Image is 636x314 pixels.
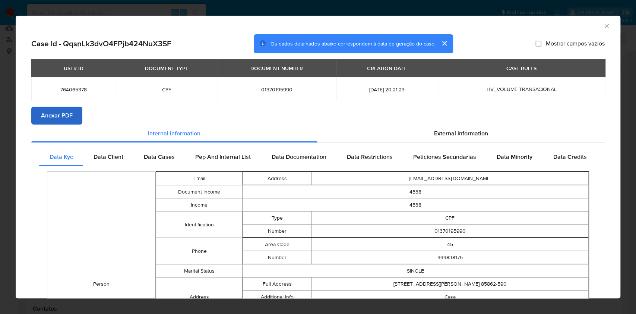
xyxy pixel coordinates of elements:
td: 4538 [243,198,589,211]
span: [DATE] 20:21:23 [345,86,429,93]
span: Data Documentation [271,153,326,161]
div: USER ID [59,62,88,75]
td: Additional Info [243,291,312,304]
span: 01370195990 [227,86,327,93]
td: [STREET_ADDRESS][PERSON_NAME] 85862-590 [312,277,588,291]
td: Casa [312,291,588,304]
span: Mostrar campos vazios [546,40,605,47]
div: DOCUMENT NUMBER [246,62,307,75]
span: Pep And Internal List [195,153,251,161]
button: Fechar a janela [603,22,610,29]
td: 01370195990 [312,224,588,238]
td: 45 [312,238,588,251]
span: Data Minority [497,153,532,161]
span: Data Credits [553,153,586,161]
button: Anexar PDF [31,107,82,125]
td: Number [243,224,312,238]
span: Data Client [94,153,123,161]
span: HV_VOLUME TRANSACIONAL [487,85,557,93]
span: 764065378 [40,86,107,93]
span: Os dados detalhados abaixo correspondem à data de geração do caso. [270,40,435,47]
div: CREATION DATE [363,62,411,75]
td: 999838175 [312,251,588,264]
td: Marital Status [156,264,242,277]
td: Email [156,172,242,185]
td: Full Address [243,277,312,291]
div: Detailed internal info [39,148,597,166]
td: Type [243,211,312,224]
span: Internal information [148,129,200,138]
div: Detailed info [31,125,605,142]
span: External information [434,129,488,138]
div: DOCUMENT TYPE [140,62,193,75]
div: CASE RULES [502,62,541,75]
span: Data Restrictions [347,153,393,161]
span: Data Cases [144,153,175,161]
button: cerrar [435,34,453,52]
td: Income [156,198,242,211]
td: [EMAIL_ADDRESS][DOMAIN_NAME] [312,172,588,185]
td: Number [243,251,312,264]
td: SINGLE [243,264,589,277]
td: Phone [156,238,242,264]
td: CPF [312,211,588,224]
span: Data Kyc [50,153,73,161]
div: closure-recommendation-modal [16,16,620,298]
td: Address [243,172,312,185]
span: Anexar PDF [41,107,73,124]
h2: Case Id - QqsnLk3dvO4FPjb424NuX3SF [31,39,171,48]
span: CPF [125,86,209,93]
span: Peticiones Secundarias [413,153,476,161]
td: Document Income [156,185,242,198]
input: Mostrar campos vazios [535,41,541,47]
td: Identification [156,211,242,238]
td: Area Code [243,238,312,251]
td: 4538 [243,185,589,198]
